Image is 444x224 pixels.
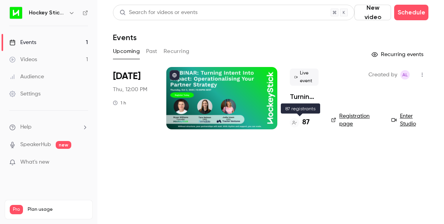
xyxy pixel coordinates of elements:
[20,141,51,149] a: SpeakerHub
[9,123,88,131] li: help-dropdown-opener
[290,92,319,101] a: Turning Intent Into Impact: Operationalising Your Partner Strategy
[9,73,44,81] div: Audience
[164,45,190,58] button: Recurring
[146,45,157,58] button: Past
[29,9,65,17] h6: Hockey Stick Advisory
[9,56,37,63] div: Videos
[120,9,197,17] div: Search for videos or events
[331,112,382,128] a: Registration page
[9,90,41,98] div: Settings
[368,48,428,61] button: Recurring events
[113,45,140,58] button: Upcoming
[113,33,137,42] h1: Events
[113,86,147,93] span: Thu, 12:00 PM
[9,39,36,46] div: Events
[79,159,88,166] iframe: Noticeable Trigger
[368,70,397,79] span: Created by
[10,205,23,214] span: Pro
[20,123,32,131] span: Help
[290,117,310,128] a: 87
[391,112,428,128] a: Enter Studio
[402,70,408,79] span: AL
[394,5,428,20] button: Schedule
[290,69,319,86] span: Live event
[113,70,141,83] span: [DATE]
[28,206,88,213] span: Plan usage
[354,5,391,20] button: New video
[400,70,410,79] span: Alison Logue
[56,141,71,149] span: new
[20,158,49,166] span: What's new
[10,7,22,19] img: Hockey Stick Advisory
[302,117,310,128] h4: 87
[113,67,154,129] div: Oct 2 Thu, 12:00 PM (Australia/Melbourne)
[113,100,126,106] div: 1 h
